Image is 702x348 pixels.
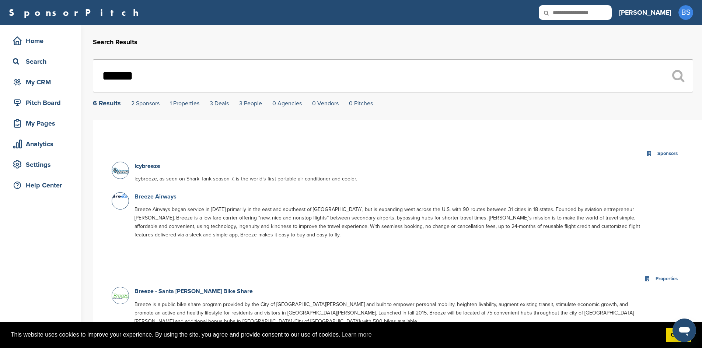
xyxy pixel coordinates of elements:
[7,94,74,111] a: Pitch Board
[7,32,74,49] a: Home
[11,117,74,130] div: My Pages
[11,179,74,192] div: Help Center
[11,137,74,151] div: Analytics
[131,100,160,107] a: 2 Sponsors
[619,7,671,18] h3: [PERSON_NAME]
[11,55,74,68] div: Search
[7,115,74,132] a: My Pages
[7,53,74,70] a: Search
[112,287,130,306] img: Bree
[11,96,74,109] div: Pitch Board
[666,328,691,342] a: dismiss cookie message
[135,193,177,200] a: Breeze Airways
[619,4,671,21] a: [PERSON_NAME]
[673,319,696,342] iframe: Button to launch messaging window
[9,8,143,17] a: SponsorPitch
[135,205,642,239] p: Breeze Airways began service in [DATE] primarily in the east and southeast of [GEOGRAPHIC_DATA], ...
[678,5,693,20] span: BS
[112,162,130,180] img: Partners icybreeze
[170,100,199,107] a: 1 Properties
[312,100,339,107] a: 0 Vendors
[11,75,74,89] div: My CRM
[239,100,262,107] a: 3 People
[7,74,74,91] a: My CRM
[210,100,229,107] a: 3 Deals
[93,37,693,47] h2: Search Results
[135,175,642,183] p: Icybreeze, as seen on Shark Tank season 7, is the world’s first portable air conditioner and cooler.
[656,150,680,158] div: Sponsors
[7,136,74,152] a: Analytics
[7,156,74,173] a: Settings
[93,100,121,106] div: 6 Results
[272,100,302,107] a: 0 Agencies
[11,158,74,171] div: Settings
[135,288,253,295] a: Breeze - Santa [PERSON_NAME] Bike Share
[654,275,680,283] div: Properties
[135,300,642,326] p: Breeze is a public bike share program provided by the City of [GEOGRAPHIC_DATA][PERSON_NAME] and ...
[11,329,660,340] span: This website uses cookies to improve your experience. By using the site, you agree and provide co...
[340,329,373,340] a: learn more about cookies
[11,34,74,48] div: Home
[7,177,74,194] a: Help Center
[112,193,130,198] img: Breeze airways.svg
[135,162,160,170] a: Icybreeze
[349,100,373,107] a: 0 Pitches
